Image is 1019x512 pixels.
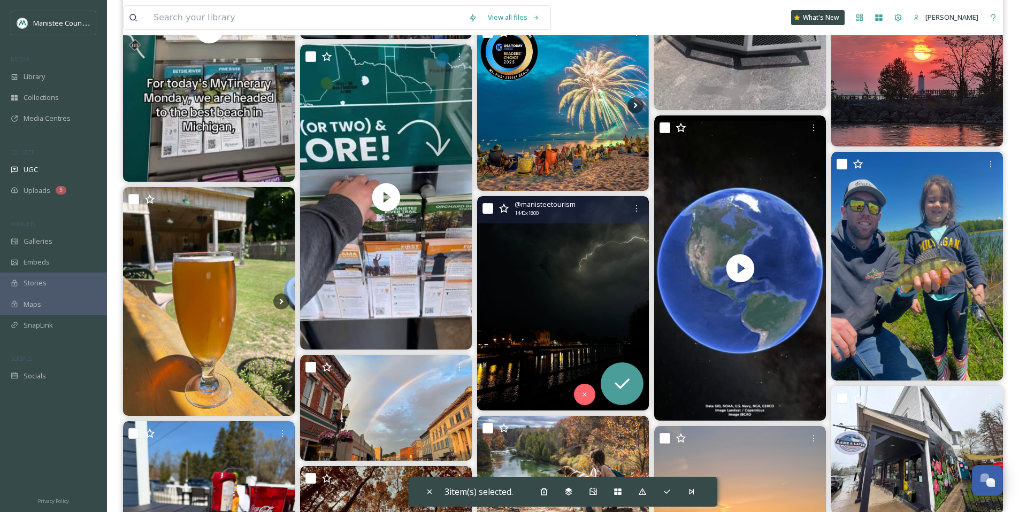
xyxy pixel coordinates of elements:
span: MEDIA [11,55,29,63]
img: St Patrick’s Day weekend in #MyManistee is all gold! 🌈☘️ Link in bio to see the long list of even... [300,355,472,461]
span: Galleries [24,236,52,246]
span: 3 item(s) selected. [445,485,513,498]
img: thumbnail [300,44,472,350]
span: SOCIALS [11,354,32,362]
a: Privacy Policy [38,494,69,507]
span: Uploads [24,185,50,196]
img: logo.jpeg [17,18,28,28]
img: Did anyone else catch the light show above #MyManistee last night?⚡️ 📍Manistee River Channel 📸 @t... [477,196,649,410]
a: What's New [791,10,845,25]
span: Stories [24,278,47,288]
span: Manistee County Tourism [33,18,115,28]
span: WIDGETS [11,220,35,228]
span: Library [24,72,45,82]
span: 1440 x 1800 [515,210,539,217]
span: Socials [24,371,46,381]
span: @ manisteetourism [515,199,576,210]
span: Embeds [24,257,50,267]
video: 🥾MyTinerary Monday: “Little Mac” Suspension Bridge! #MyManistee [300,44,472,350]
input: Search your library [148,6,463,29]
span: SnapLink [24,320,53,330]
video: #MyManistee is one of the most beautiful places on 🌎 #PureMichigan [654,115,826,421]
a: View all files [482,7,545,28]
img: In honor of First Street Beach winning “Best Beach in Michigan” (again), we are giving away 5 shi... [477,20,649,191]
span: [PERSON_NAME] [925,12,978,22]
div: 5 [56,186,66,195]
span: Maps [24,299,41,309]
a: [PERSON_NAME] [908,7,984,28]
span: Media Centres [24,113,71,123]
span: Privacy Policy [38,498,69,505]
span: COLLECT [11,148,34,156]
span: UGC [24,165,38,175]
img: Did you need another reason to get outdoors and enjoy this beautiful weather? “Three Free” Weeken... [831,152,1003,381]
button: Open Chat [972,465,1003,496]
img: Live music? ✅ Delicious food? ✅ Out of this world cider & wine? ✅ Open Thursday-Sunday, Northern ... [123,187,295,416]
img: thumbnail [654,115,826,421]
span: Collections [24,92,59,103]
